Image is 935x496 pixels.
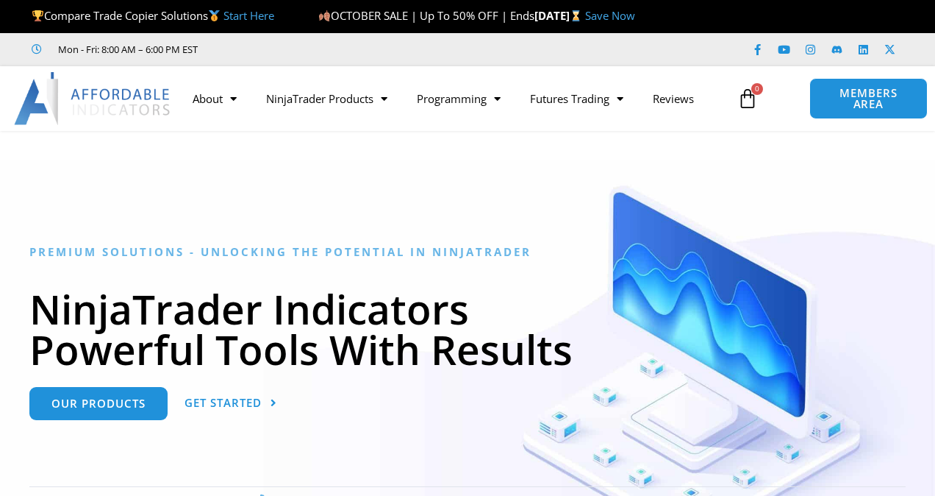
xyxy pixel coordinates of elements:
a: Save Now [585,8,635,23]
a: Start Here [223,8,274,23]
span: OCTOBER SALE | Up To 50% OFF | Ends [318,8,534,23]
img: 🏆 [32,10,43,21]
span: 0 [751,83,763,95]
span: Our Products [51,398,146,409]
a: Our Products [29,387,168,420]
h6: Premium Solutions - Unlocking the Potential in NinjaTrader [29,245,906,259]
a: NinjaTrader Products [251,82,402,116]
img: 🥇 [209,10,220,21]
img: 🍂 [319,10,330,21]
a: Get Started [185,387,277,420]
iframe: Customer reviews powered by Trustpilot [218,42,439,57]
span: Mon - Fri: 8:00 AM – 6:00 PM EST [54,40,198,58]
a: MEMBERS AREA [809,78,927,119]
span: MEMBERS AREA [825,88,911,110]
nav: Menu [178,82,730,116]
span: Get Started [185,397,262,408]
a: Futures Trading [515,82,638,116]
h1: NinjaTrader Indicators Powerful Tools With Results [29,288,906,369]
img: ⌛ [570,10,581,21]
a: Programming [402,82,515,116]
a: About [178,82,251,116]
a: 0 [715,77,780,120]
span: Compare Trade Copier Solutions [32,8,274,23]
a: Reviews [638,82,709,116]
strong: [DATE] [534,8,585,23]
img: LogoAI | Affordable Indicators – NinjaTrader [14,72,172,125]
